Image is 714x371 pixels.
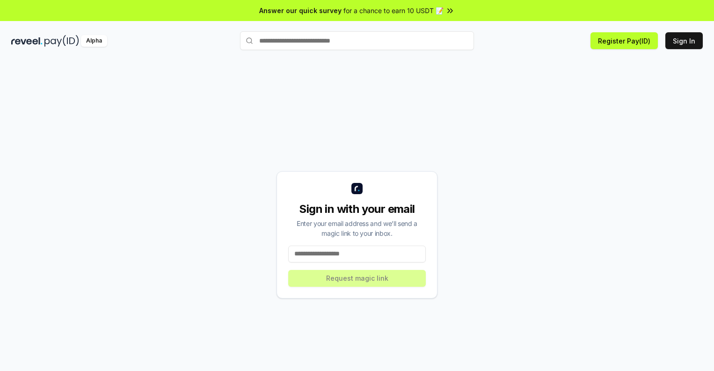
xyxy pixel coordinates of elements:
img: pay_id [44,35,79,47]
div: Enter your email address and we’ll send a magic link to your inbox. [288,218,426,238]
span: Answer our quick survey [259,6,342,15]
button: Sign In [665,32,703,49]
img: logo_small [351,183,363,194]
img: reveel_dark [11,35,43,47]
div: Alpha [81,35,107,47]
div: Sign in with your email [288,202,426,217]
span: for a chance to earn 10 USDT 📝 [343,6,444,15]
button: Register Pay(ID) [590,32,658,49]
